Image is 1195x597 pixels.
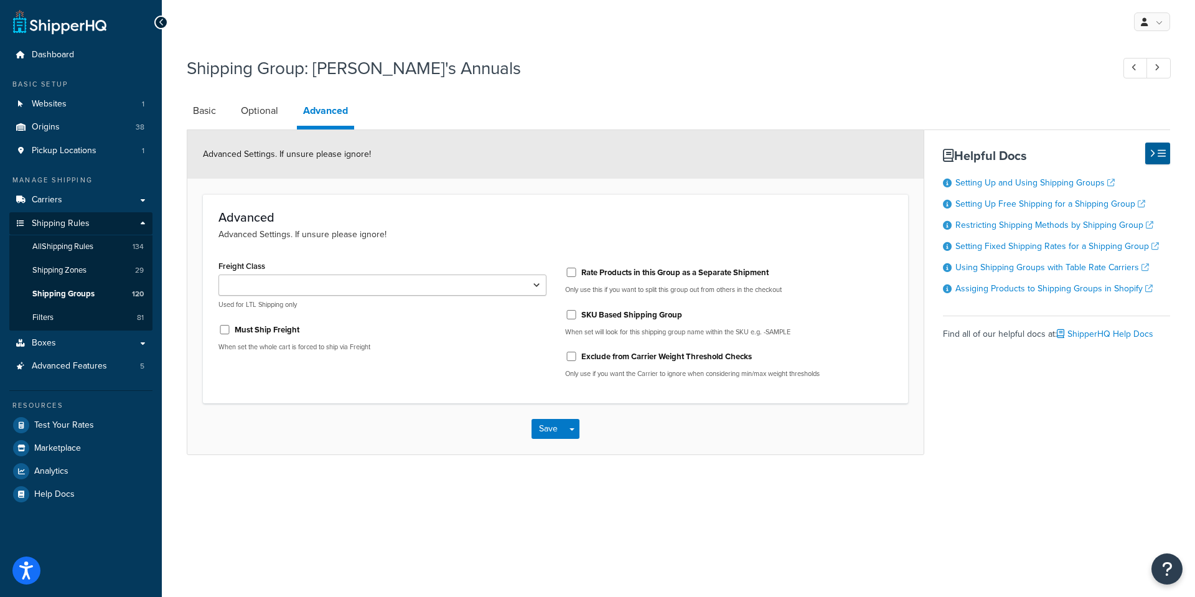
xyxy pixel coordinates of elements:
[32,361,107,372] span: Advanced Features
[9,283,152,306] a: Shipping Groups120
[32,265,87,276] span: Shipping Zones
[32,338,56,349] span: Boxes
[581,267,769,278] label: Rate Products in this Group as a Separate Shipment
[9,355,152,378] a: Advanced Features5
[9,139,152,162] a: Pickup Locations1
[9,44,152,67] a: Dashboard
[142,99,144,110] span: 1
[9,93,152,116] a: Websites1
[218,300,546,309] p: Used for LTL Shipping only
[9,79,152,90] div: Basic Setup
[32,195,62,205] span: Carriers
[955,197,1145,210] a: Setting Up Free Shipping for a Shipping Group
[32,242,93,252] span: All Shipping Rules
[565,327,893,337] p: When set will look for this shipping group name within the SKU e.g. -SAMPLE
[565,285,893,294] p: Only use this if you want to split this group out from others in the checkout
[955,219,1153,232] a: Restricting Shipping Methods by Shipping Group
[135,265,144,276] span: 29
[9,116,152,139] li: Origins
[9,332,152,355] a: Boxes
[565,369,893,378] p: Only use if you want the Carrier to ignore when considering min/max weight thresholds
[9,235,152,258] a: AllShipping Rules134
[32,50,74,60] span: Dashboard
[581,309,682,321] label: SKU Based Shipping Group
[955,176,1115,189] a: Setting Up and Using Shipping Groups
[32,313,54,323] span: Filters
[34,420,94,431] span: Test Your Rates
[9,212,152,331] li: Shipping Rules
[1123,58,1148,78] a: Previous Record
[9,437,152,459] a: Marketplace
[137,313,144,323] span: 81
[34,443,81,454] span: Marketplace
[532,419,565,439] button: Save
[9,212,152,235] a: Shipping Rules
[9,460,152,482] a: Analytics
[187,96,222,126] a: Basic
[9,355,152,378] li: Advanced Features
[142,146,144,156] span: 1
[9,283,152,306] li: Shipping Groups
[140,361,144,372] span: 5
[9,306,152,329] a: Filters81
[9,483,152,505] a: Help Docs
[32,122,60,133] span: Origins
[32,99,67,110] span: Websites
[297,96,354,129] a: Advanced
[136,122,144,133] span: 38
[9,259,152,282] li: Shipping Zones
[34,489,75,500] span: Help Docs
[9,189,152,212] a: Carriers
[187,56,1100,80] h1: Shipping Group: [PERSON_NAME]'s Annuals
[9,175,152,186] div: Manage Shipping
[1146,58,1171,78] a: Next Record
[132,289,144,299] span: 120
[1057,327,1153,341] a: ShipperHQ Help Docs
[943,316,1170,343] div: Find all of our helpful docs at:
[581,351,752,362] label: Exclude from Carrier Weight Threshold Checks
[32,289,95,299] span: Shipping Groups
[218,228,893,242] p: Advanced Settings. If unsure please ignore!
[133,242,144,252] span: 134
[218,342,546,352] p: When set the whole cart is forced to ship via Freight
[9,414,152,436] a: Test Your Rates
[955,282,1153,295] a: Assiging Products to Shipping Groups in Shopify
[9,139,152,162] li: Pickup Locations
[235,324,299,336] label: Must Ship Freight
[218,210,893,224] h3: Advanced
[218,261,265,271] label: Freight Class
[1151,553,1183,585] button: Open Resource Center
[32,219,90,229] span: Shipping Rules
[203,148,371,161] span: Advanced Settings. If unsure please ignore!
[9,116,152,139] a: Origins38
[955,261,1149,274] a: Using Shipping Groups with Table Rate Carriers
[955,240,1159,253] a: Setting Fixed Shipping Rates for a Shipping Group
[9,259,152,282] a: Shipping Zones29
[235,96,284,126] a: Optional
[32,146,96,156] span: Pickup Locations
[1145,143,1170,164] button: Hide Help Docs
[34,466,68,477] span: Analytics
[9,306,152,329] li: Filters
[943,149,1170,162] h3: Helpful Docs
[9,93,152,116] li: Websites
[9,400,152,411] div: Resources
